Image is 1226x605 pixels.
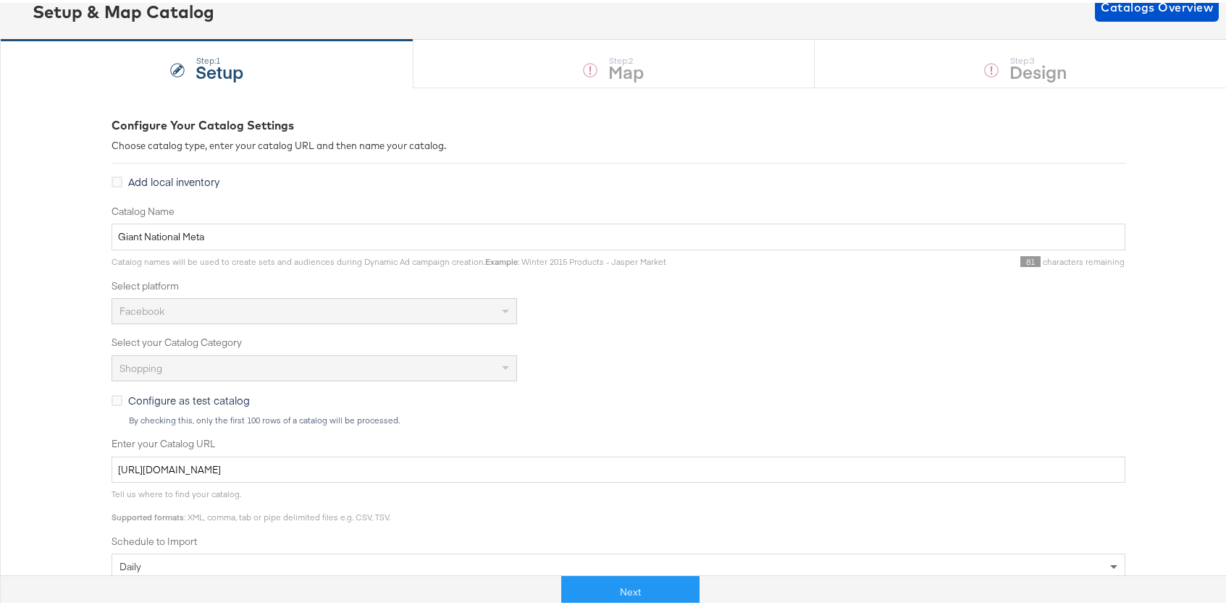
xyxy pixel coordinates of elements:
span: Add local inventory [128,172,219,186]
div: Choose catalog type, enter your catalog URL and then name your catalog. [112,136,1125,150]
input: Enter Catalog URL, e.g. http://www.example.com/products.xml [112,454,1125,481]
span: Tell us where to find your catalog. : XML, comma, tab or pipe delimited files e.g. CSV, TSV. [112,486,390,520]
label: Select your Catalog Category [112,333,1125,347]
strong: Example [485,253,518,264]
div: Step: 1 [196,53,243,63]
label: Enter your Catalog URL [112,434,1125,448]
label: Catalog Name [112,202,1125,216]
span: Facebook [119,302,164,315]
strong: Supported formats [112,509,184,520]
span: daily [119,557,141,570]
input: Name your catalog e.g. My Dynamic Product Catalog [112,221,1125,247]
div: By checking this, only the first 100 rows of a catalog will be processed. [128,412,1125,423]
label: Select platform [112,276,1125,290]
strong: Setup [196,56,243,80]
span: Catalog names will be used to create sets and audiences during Dynamic Ad campaign creation. : Wi... [112,253,666,264]
span: Shopping [119,359,162,372]
div: characters remaining [666,253,1125,265]
span: 81 [1020,253,1041,264]
label: Schedule to Import [112,532,1125,546]
div: Configure Your Catalog Settings [112,114,1125,131]
span: Configure as test catalog [128,390,250,405]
